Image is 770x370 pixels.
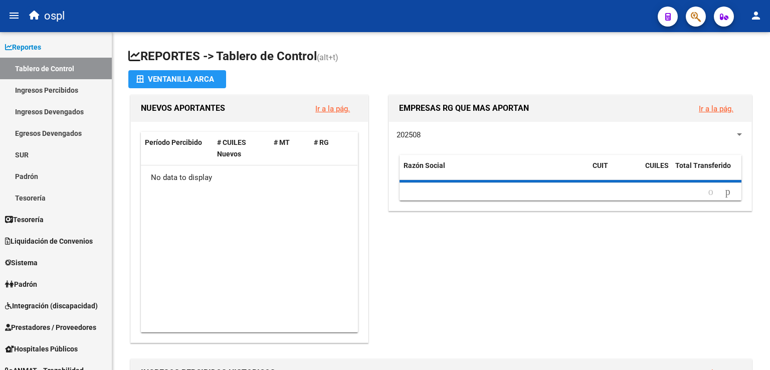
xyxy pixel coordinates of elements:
[399,103,529,113] span: EMPRESAS RG QUE MAS APORTAN
[307,99,358,118] button: Ir a la pág.
[315,104,350,113] a: Ir a la pág.
[5,257,38,268] span: Sistema
[128,48,754,66] h1: REPORTES -> Tablero de Control
[136,70,218,88] div: Ventanilla ARCA
[593,161,608,169] span: CUIT
[5,214,44,225] span: Tesorería
[5,279,37,290] span: Padrón
[589,155,641,188] datatable-header-cell: CUIT
[270,132,310,165] datatable-header-cell: # MT
[141,165,357,191] div: No data to display
[310,132,350,165] datatable-header-cell: # RG
[691,99,741,118] button: Ir a la pág.
[141,103,225,113] span: NUEVOS APORTANTES
[699,104,733,113] a: Ir a la pág.
[217,138,246,158] span: # CUILES Nuevos
[44,5,65,27] span: ospl
[397,130,421,139] span: 202508
[704,187,718,198] a: go to previous page
[641,155,671,188] datatable-header-cell: CUILES
[213,132,270,165] datatable-header-cell: # CUILES Nuevos
[5,42,41,53] span: Reportes
[141,132,213,165] datatable-header-cell: Período Percibido
[5,322,96,333] span: Prestadores / Proveedores
[671,155,741,188] datatable-header-cell: Total Transferido
[721,187,735,198] a: go to next page
[750,10,762,22] mat-icon: person
[736,336,760,360] iframe: Intercom live chat
[675,161,731,169] span: Total Transferido
[145,138,202,146] span: Período Percibido
[404,161,445,169] span: Razón Social
[5,236,93,247] span: Liquidación de Convenios
[128,70,226,88] button: Ventanilla ARCA
[5,343,78,354] span: Hospitales Públicos
[274,138,290,146] span: # MT
[5,300,98,311] span: Integración (discapacidad)
[317,53,338,62] span: (alt+t)
[645,161,669,169] span: CUILES
[400,155,589,188] datatable-header-cell: Razón Social
[8,10,20,22] mat-icon: menu
[314,138,329,146] span: # RG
